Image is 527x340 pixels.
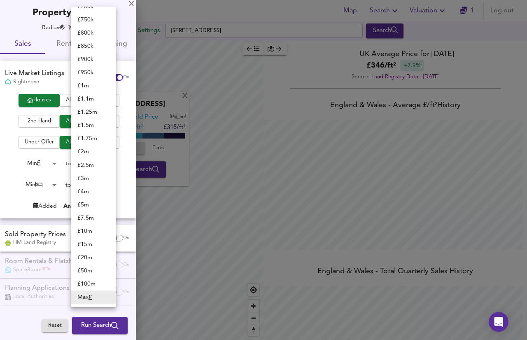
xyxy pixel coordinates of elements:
[489,312,508,332] div: Open Intercom Messenger
[71,40,116,53] li: £ 850k
[71,53,116,66] li: £ 900k
[71,251,116,264] li: £ 20m
[71,211,116,225] li: £ 7.5m
[71,225,116,238] li: £ 10m
[71,172,116,185] li: £ 3m
[71,119,116,132] li: £ 1.5m
[71,277,116,291] li: £ 100m
[71,185,116,198] li: £ 4m
[71,132,116,145] li: £ 1.75m
[71,198,116,211] li: £ 5m
[71,13,116,26] li: £ 750k
[71,106,116,119] li: £ 1.25m
[71,66,116,79] li: £ 950k
[71,92,116,106] li: £ 1.1m
[71,264,116,277] li: £ 50m
[71,291,116,304] li: Max
[71,79,116,92] li: £ 1m
[71,159,116,172] li: £ 2.5m
[71,145,116,158] li: £ 2m
[71,238,116,251] li: £ 15m
[71,26,116,40] li: £ 800k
